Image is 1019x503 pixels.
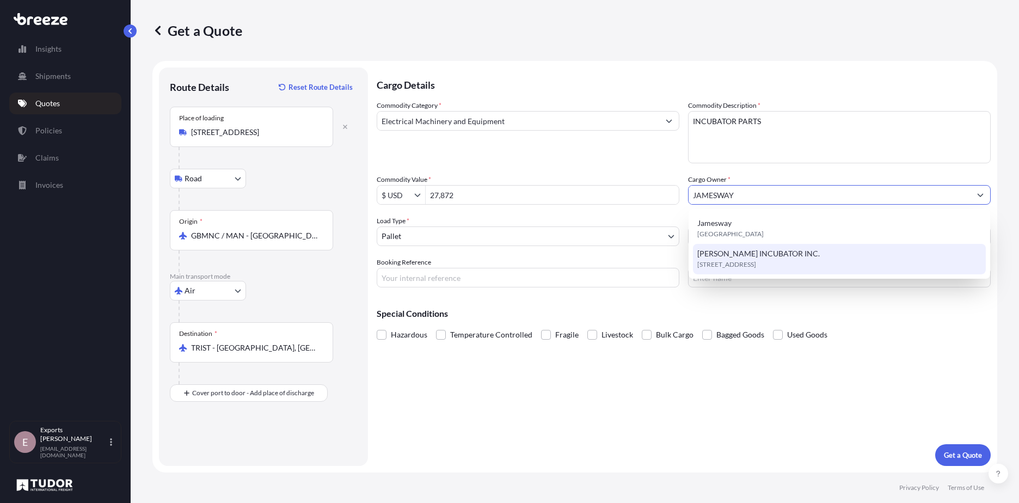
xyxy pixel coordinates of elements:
[697,229,764,240] span: [GEOGRAPHIC_DATA]
[179,329,217,338] div: Destination
[288,82,353,93] p: Reset Route Details
[35,71,71,82] p: Shipments
[185,285,195,296] span: Air
[689,185,971,205] input: Full name
[152,22,242,39] p: Get a Quote
[697,259,756,270] span: [STREET_ADDRESS]
[716,327,764,343] span: Bagged Goods
[40,426,108,443] p: Exports [PERSON_NAME]
[787,327,827,343] span: Used Goods
[426,185,679,205] input: Type amount
[382,231,401,242] span: Pallet
[35,44,62,54] p: Insights
[192,388,314,398] span: Cover port to door - Add place of discharge
[191,127,320,138] input: Place of loading
[377,174,431,185] label: Commodity Value
[35,180,63,191] p: Invoices
[555,327,579,343] span: Fragile
[377,309,991,318] p: Special Conditions
[899,483,939,492] p: Privacy Policy
[688,268,991,287] input: Enter name
[377,216,409,226] span: Load Type
[971,185,990,205] button: Show suggestions
[948,483,984,492] p: Terms of Use
[697,218,732,229] span: Jamesway
[35,152,59,163] p: Claims
[944,450,982,461] p: Get a Quote
[170,169,246,188] button: Select transport
[391,327,427,343] span: Hazardous
[377,268,679,287] input: Your internal reference
[414,189,425,200] button: Show suggestions
[601,327,633,343] span: Livestock
[14,476,76,494] img: organization-logo
[659,111,679,131] button: Show suggestions
[377,68,991,100] p: Cargo Details
[170,272,357,281] p: Main transport mode
[170,281,246,300] button: Select transport
[35,98,60,109] p: Quotes
[377,111,659,131] input: Select a commodity type
[377,100,441,111] label: Commodity Category
[191,230,320,241] input: Origin
[688,100,760,111] label: Commodity Description
[40,445,108,458] p: [EMAIL_ADDRESS][DOMAIN_NAME]
[688,216,723,226] label: Freight Cost
[656,327,693,343] span: Bulk Cargo
[179,217,202,226] div: Origin
[170,81,229,94] p: Route Details
[191,342,320,353] input: Destination
[22,437,28,447] span: E
[179,114,224,122] div: Place of loading
[697,248,820,259] span: [PERSON_NAME] INCUBATOR INC.
[693,213,986,274] div: Suggestions
[377,185,414,205] input: Commodity Value
[377,257,431,268] label: Booking Reference
[35,125,62,136] p: Policies
[185,173,202,184] span: Road
[688,257,729,268] label: Flight Number
[450,327,532,343] span: Temperature Controlled
[688,174,731,185] label: Cargo Owner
